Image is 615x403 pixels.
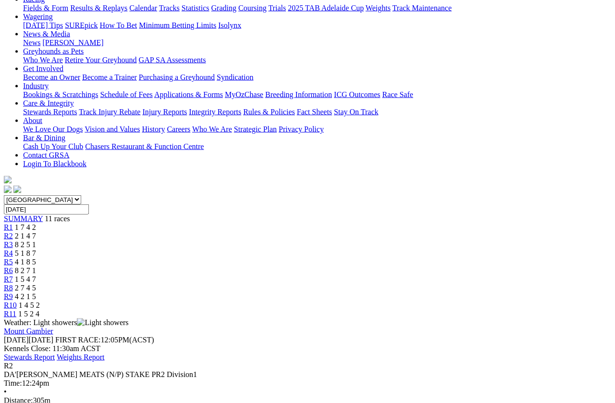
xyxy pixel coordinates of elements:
span: • [4,388,7,396]
a: Login To Blackbook [23,160,86,168]
span: R4 [4,249,13,257]
a: Rules & Policies [243,108,295,116]
span: 2 7 4 5 [15,284,36,292]
input: Select date [4,204,89,214]
a: Results & Replays [70,4,127,12]
img: twitter.svg [13,186,21,193]
a: MyOzChase [225,90,263,99]
a: Privacy Policy [279,125,324,133]
a: Tracks [159,4,180,12]
span: R2 [4,362,13,370]
a: Bar & Dining [23,134,65,142]
div: Get Involved [23,73,611,82]
span: R3 [4,240,13,249]
a: Retire Your Greyhound [65,56,137,64]
a: R11 [4,310,16,318]
a: Purchasing a Greyhound [139,73,215,81]
a: Injury Reports [142,108,187,116]
div: Racing [23,4,611,13]
div: Bar & Dining [23,142,611,151]
a: Coursing [238,4,267,12]
div: DA'[PERSON_NAME] MEATS (N/P) STAKE PR2 Division1 [4,370,611,379]
a: Applications & Forms [154,90,223,99]
span: [DATE] [4,336,53,344]
a: Schedule of Fees [100,90,152,99]
a: Stewards Report [4,353,55,361]
a: Wagering [23,13,53,21]
span: [DATE] [4,336,29,344]
span: 8 2 5 1 [15,240,36,249]
div: Kennels Close: 11:30am ACST [4,344,611,353]
span: 8 2 7 1 [15,266,36,275]
div: Greyhounds as Pets [23,56,611,64]
a: R8 [4,284,13,292]
a: Become a Trainer [82,73,137,81]
a: Become an Owner [23,73,80,81]
a: SUREpick [65,21,98,29]
img: facebook.svg [4,186,12,193]
img: Light showers [77,318,128,327]
a: Who We Are [23,56,63,64]
a: GAP SA Assessments [139,56,206,64]
a: Isolynx [218,21,241,29]
span: FIRST RACE: [55,336,100,344]
a: Fact Sheets [297,108,332,116]
a: Weights Report [57,353,105,361]
div: Wagering [23,21,611,30]
a: Vision and Values [85,125,140,133]
a: Grading [211,4,236,12]
span: 1 4 5 2 [19,301,40,309]
a: Greyhounds as Pets [23,47,84,55]
a: Careers [167,125,190,133]
span: 2 1 4 7 [15,232,36,240]
a: Strategic Plan [234,125,277,133]
a: R6 [4,266,13,275]
a: Chasers Restaurant & Function Centre [85,142,204,151]
a: Who We Are [192,125,232,133]
span: Weather: Light showers [4,318,129,327]
span: 11 races [45,214,70,223]
a: ICG Outcomes [334,90,380,99]
a: Weights [366,4,391,12]
span: 4 2 1 5 [15,292,36,301]
div: Industry [23,90,611,99]
a: Minimum Betting Limits [139,21,216,29]
a: Fields & Form [23,4,68,12]
a: Calendar [129,4,157,12]
span: R2 [4,232,13,240]
a: SUMMARY [4,214,43,223]
a: Integrity Reports [189,108,241,116]
a: Bookings & Scratchings [23,90,98,99]
div: 12:24pm [4,379,611,388]
a: Stay On Track [334,108,378,116]
a: R10 [4,301,17,309]
a: [DATE] Tips [23,21,63,29]
a: Get Involved [23,64,63,73]
a: [PERSON_NAME] [42,38,103,47]
a: Cash Up Your Club [23,142,83,151]
span: 1 5 2 4 [18,310,39,318]
a: News & Media [23,30,70,38]
a: News [23,38,40,47]
a: R7 [4,275,13,283]
a: R5 [4,258,13,266]
a: Mount Gambier [4,327,53,335]
div: Care & Integrity [23,108,611,116]
div: About [23,125,611,134]
a: Industry [23,82,49,90]
a: Track Maintenance [393,4,452,12]
img: logo-grsa-white.png [4,176,12,184]
a: Track Injury Rebate [79,108,140,116]
a: How To Bet [100,21,137,29]
a: R9 [4,292,13,301]
a: 2025 TAB Adelaide Cup [288,4,364,12]
a: Care & Integrity [23,99,74,107]
a: We Love Our Dogs [23,125,83,133]
span: R1 [4,223,13,231]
